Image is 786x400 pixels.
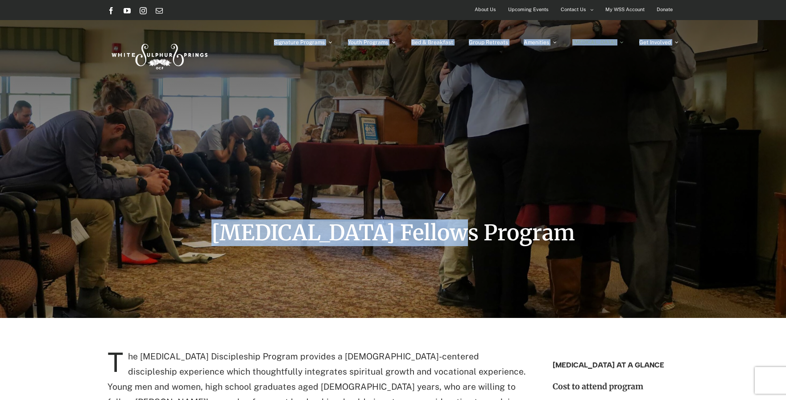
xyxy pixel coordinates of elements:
[605,3,645,16] span: My WSS Account
[475,3,496,16] span: About Us
[469,40,508,45] span: Group Retreats
[553,381,678,392] h2: Cost to attend program
[274,40,325,45] span: Signature Programs
[411,20,453,65] a: Bed & Breakfast
[639,20,678,65] a: Get Involved
[508,3,549,16] span: Upcoming Events
[572,40,616,45] span: [MEDICAL_DATA]
[108,34,210,76] img: White Sulphur Springs Logo
[274,20,332,65] a: Signature Programs
[553,361,678,369] h5: [MEDICAL_DATA] AT A GLANCE
[524,40,549,45] span: Amenities
[561,3,586,16] span: Contact Us
[411,40,453,45] span: Bed & Breakfast
[657,3,673,16] span: Donate
[274,20,678,65] nav: Main Menu
[348,20,396,65] a: Youth Programs
[108,351,124,374] span: T
[348,40,388,45] span: Youth Programs
[639,40,671,45] span: Get Involved
[524,20,557,65] a: Amenities
[572,20,624,65] a: [MEDICAL_DATA]
[211,219,575,246] span: [MEDICAL_DATA] Fellows Program
[469,20,508,65] a: Group Retreats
